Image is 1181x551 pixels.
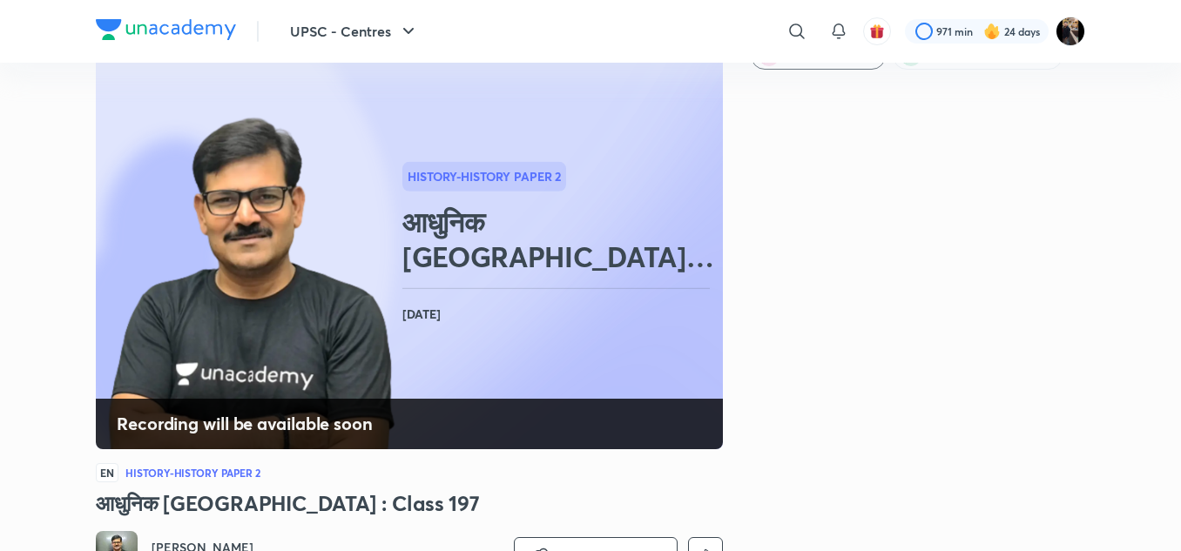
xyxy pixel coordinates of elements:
span: EN [96,463,118,482]
h2: आधुनिक [GEOGRAPHIC_DATA] : Class 197 [402,205,716,274]
button: UPSC - Centres [280,14,429,49]
h4: History-History Paper 2 [125,467,260,478]
img: streak [983,23,1001,40]
h4: Recording will be available soon [117,413,373,435]
h4: [DATE] [402,303,716,326]
img: amit tripathi [1056,17,1085,46]
img: avatar [869,24,885,39]
a: Company Logo [96,19,236,44]
h3: आधुनिक [GEOGRAPHIC_DATA] : Class 197 [96,489,723,517]
img: Company Logo [96,19,236,40]
button: avatar [863,17,891,45]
